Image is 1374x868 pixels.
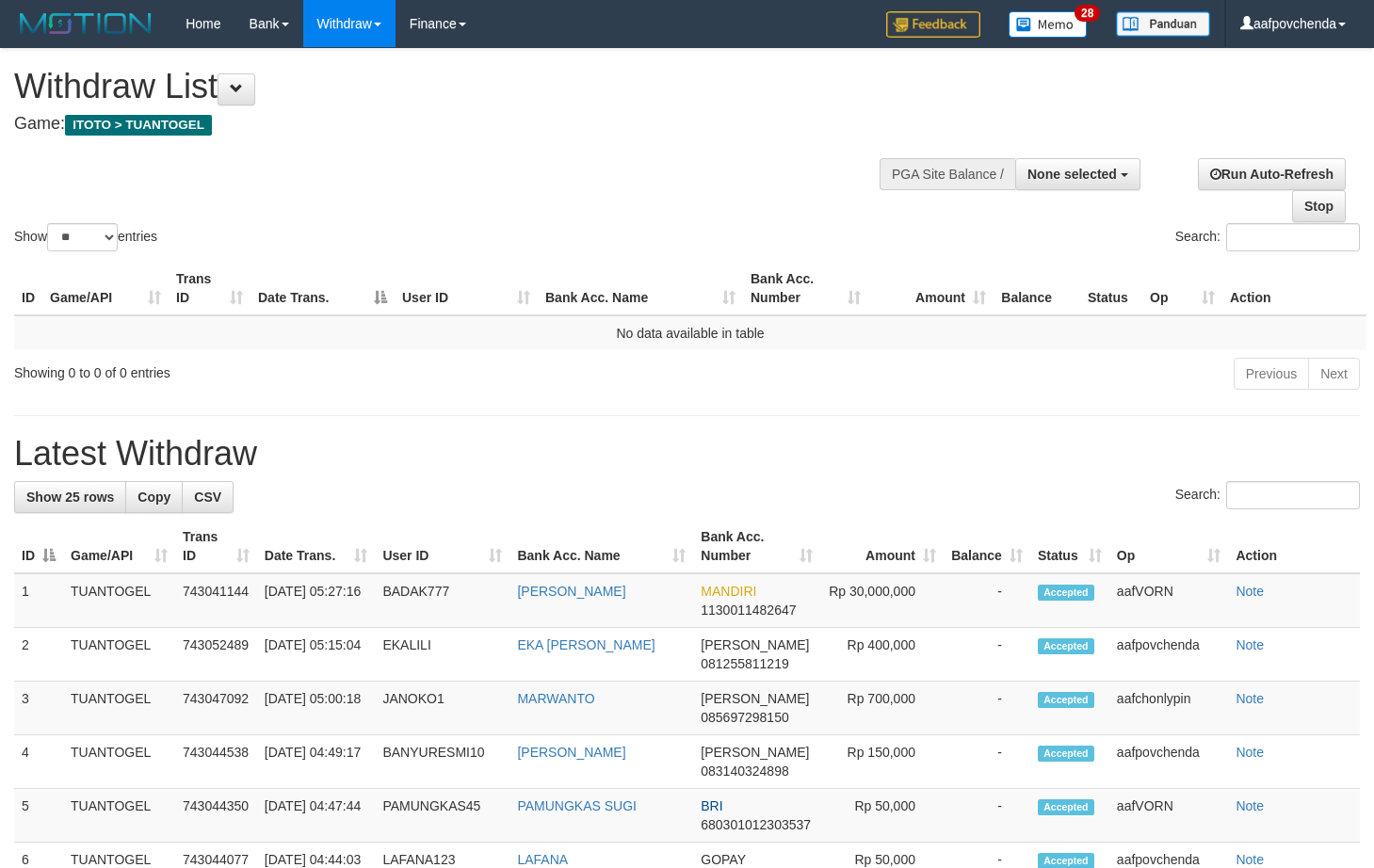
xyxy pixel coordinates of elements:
[26,490,114,505] span: Show 25 rows
[47,223,118,251] select: Showentries
[701,603,796,618] span: Copy 1130011482647 to clipboard
[14,481,126,513] a: Show 25 rows
[1222,262,1366,315] th: Action
[1226,223,1360,251] input: Search:
[175,520,257,573] th: Trans ID: activate to sort column ascending
[375,573,509,628] td: BADAK777
[701,852,745,867] span: GOPAY
[880,158,1015,190] div: PGA Site Balance /
[701,745,809,760] span: [PERSON_NAME]
[701,656,788,671] span: Copy 081255811219 to clipboard
[14,520,63,573] th: ID: activate to sort column descending
[175,682,257,735] td: 743047092
[14,262,42,315] th: ID
[63,735,175,789] td: TUANTOGEL
[944,789,1030,843] td: -
[14,315,1366,350] td: No data available in table
[1109,628,1229,682] td: aafpovchenda
[886,11,980,38] img: Feedback.jpg
[820,735,944,789] td: Rp 150,000
[175,573,257,628] td: 743041144
[1015,158,1140,190] button: None selected
[1030,520,1109,573] th: Status: activate to sort column ascending
[743,262,868,315] th: Bank Acc. Number: activate to sort column ascending
[14,628,63,682] td: 2
[257,682,376,735] td: [DATE] 05:00:18
[1236,584,1264,599] a: Note
[1236,852,1264,867] a: Note
[175,628,257,682] td: 743052489
[509,520,693,573] th: Bank Acc. Name: activate to sort column ascending
[1009,11,1088,38] img: Button%20Memo.svg
[820,789,944,843] td: Rp 50,000
[517,745,625,760] a: [PERSON_NAME]
[944,735,1030,789] td: -
[820,520,944,573] th: Amount: activate to sort column ascending
[944,628,1030,682] td: -
[701,764,788,779] span: Copy 083140324898 to clipboard
[701,637,809,652] span: [PERSON_NAME]
[125,481,183,513] a: Copy
[257,520,376,573] th: Date Trans.: activate to sort column ascending
[1075,5,1100,22] span: 28
[257,735,376,789] td: [DATE] 04:49:17
[1234,358,1309,390] a: Previous
[1109,573,1229,628] td: aafVORN
[1038,799,1094,815] span: Accepted
[65,115,212,136] span: ITOTO > TUANTOGEL
[251,262,395,315] th: Date Trans.: activate to sort column descending
[1109,682,1229,735] td: aafchonlypin
[701,817,811,832] span: Copy 680301012303537 to clipboard
[14,789,63,843] td: 5
[538,262,743,315] th: Bank Acc. Name: activate to sort column ascending
[14,682,63,735] td: 3
[701,584,756,599] span: MANDIRI
[63,682,175,735] td: TUANTOGEL
[944,573,1030,628] td: -
[14,735,63,789] td: 4
[517,691,594,706] a: MARWANTO
[1236,745,1264,760] a: Note
[1109,520,1229,573] th: Op: activate to sort column ascending
[175,735,257,789] td: 743044538
[1175,481,1360,509] label: Search:
[63,789,175,843] td: TUANTOGEL
[257,789,376,843] td: [DATE] 04:47:44
[1175,223,1360,251] label: Search:
[1038,638,1094,654] span: Accepted
[701,710,788,725] span: Copy 085697298150 to clipboard
[375,735,509,789] td: BANYURESMI10
[820,682,944,735] td: Rp 700,000
[1226,481,1360,509] input: Search:
[137,490,170,505] span: Copy
[1292,190,1346,222] a: Stop
[14,9,157,38] img: MOTION_logo.png
[1198,158,1346,190] a: Run Auto-Refresh
[820,628,944,682] td: Rp 400,000
[701,691,809,706] span: [PERSON_NAME]
[42,262,169,315] th: Game/API: activate to sort column ascending
[1142,262,1222,315] th: Op: activate to sort column ascending
[1109,789,1229,843] td: aafVORN
[63,520,175,573] th: Game/API: activate to sort column ascending
[63,628,175,682] td: TUANTOGEL
[14,68,897,105] h1: Withdraw List
[994,262,1080,315] th: Balance
[375,520,509,573] th: User ID: activate to sort column ascending
[701,798,722,813] span: BRI
[868,262,994,315] th: Amount: activate to sort column ascending
[944,682,1030,735] td: -
[1236,637,1264,652] a: Note
[194,490,221,505] span: CSV
[14,115,897,134] h4: Game:
[395,262,538,315] th: User ID: activate to sort column ascending
[375,682,509,735] td: JANOKO1
[1236,798,1264,813] a: Note
[14,435,1360,473] h1: Latest Withdraw
[517,584,625,599] a: [PERSON_NAME]
[1236,691,1264,706] a: Note
[175,789,257,843] td: 743044350
[14,356,558,382] div: Showing 0 to 0 of 0 entries
[1027,167,1117,182] span: None selected
[1228,520,1360,573] th: Action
